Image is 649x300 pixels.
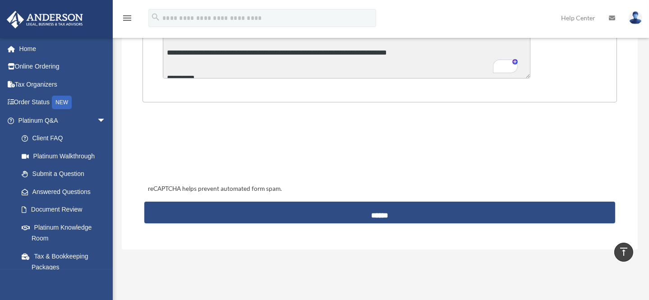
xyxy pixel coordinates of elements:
div: reCAPTCHA helps prevent automated form spam. [144,184,616,194]
a: Client FAQ [13,129,120,148]
div: NEW [52,96,72,109]
a: Document Review [13,201,120,219]
a: Answered Questions [13,183,120,201]
i: vertical_align_top [618,246,629,257]
img: Anderson Advisors Platinum Portal [4,11,86,28]
img: User Pic [629,11,642,24]
a: vertical_align_top [614,243,633,262]
a: Platinum Walkthrough [13,147,120,165]
a: menu [122,16,133,23]
i: search [151,12,161,22]
a: Order StatusNEW [6,93,120,112]
a: Platinum Q&Aarrow_drop_down [6,111,120,129]
a: Tax Organizers [6,75,120,93]
a: Home [6,40,120,58]
textarea: To enrich screen reader interactions, please activate Accessibility in Grammarly extension settings [163,33,530,78]
iframe: To enrich screen reader interactions, please activate Accessibility in Grammarly extension settings [145,130,282,166]
a: Tax & Bookkeeping Packages [13,247,120,276]
a: Platinum Knowledge Room [13,218,120,247]
a: Submit a Question [13,165,115,183]
a: Online Ordering [6,58,120,76]
span: arrow_drop_down [97,111,115,130]
i: menu [122,13,133,23]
